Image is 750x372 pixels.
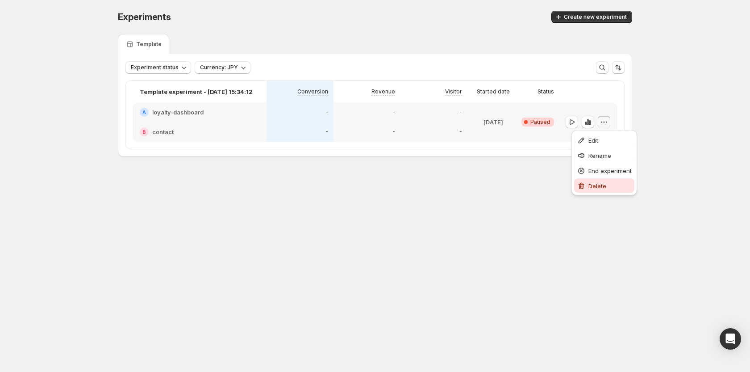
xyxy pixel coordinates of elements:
[564,13,627,21] span: Create new experiment
[588,167,632,174] span: End experiment
[325,109,328,116] p: -
[459,109,462,116] p: -
[200,64,238,71] span: Currency: JPY
[325,128,328,135] p: -
[588,152,611,159] span: Rename
[574,178,634,193] button: Delete
[459,128,462,135] p: -
[131,64,179,71] span: Experiment status
[574,133,634,147] button: Edit
[551,11,632,23] button: Create new experiment
[445,88,462,95] p: Visitor
[588,182,606,190] span: Delete
[574,163,634,178] button: End experiment
[125,61,191,74] button: Experiment status
[142,110,146,115] h2: A
[118,12,171,22] span: Experiments
[140,87,253,96] p: Template experiment - [DATE] 15:34:12
[371,88,395,95] p: Revenue
[152,108,204,117] h2: loyalty-dashboard
[136,41,162,48] p: Template
[477,88,510,95] p: Started date
[483,118,503,127] p: [DATE]
[392,109,395,116] p: -
[588,137,598,144] span: Edit
[195,61,250,74] button: Currency: JPY
[392,128,395,135] p: -
[152,127,174,136] h2: contact
[574,148,634,162] button: Rename
[612,61,625,74] button: Sort the results
[537,88,554,95] p: Status
[297,88,328,95] p: Conversion
[142,129,146,135] h2: B
[720,328,741,350] div: Open Intercom Messenger
[530,118,550,126] span: Paused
